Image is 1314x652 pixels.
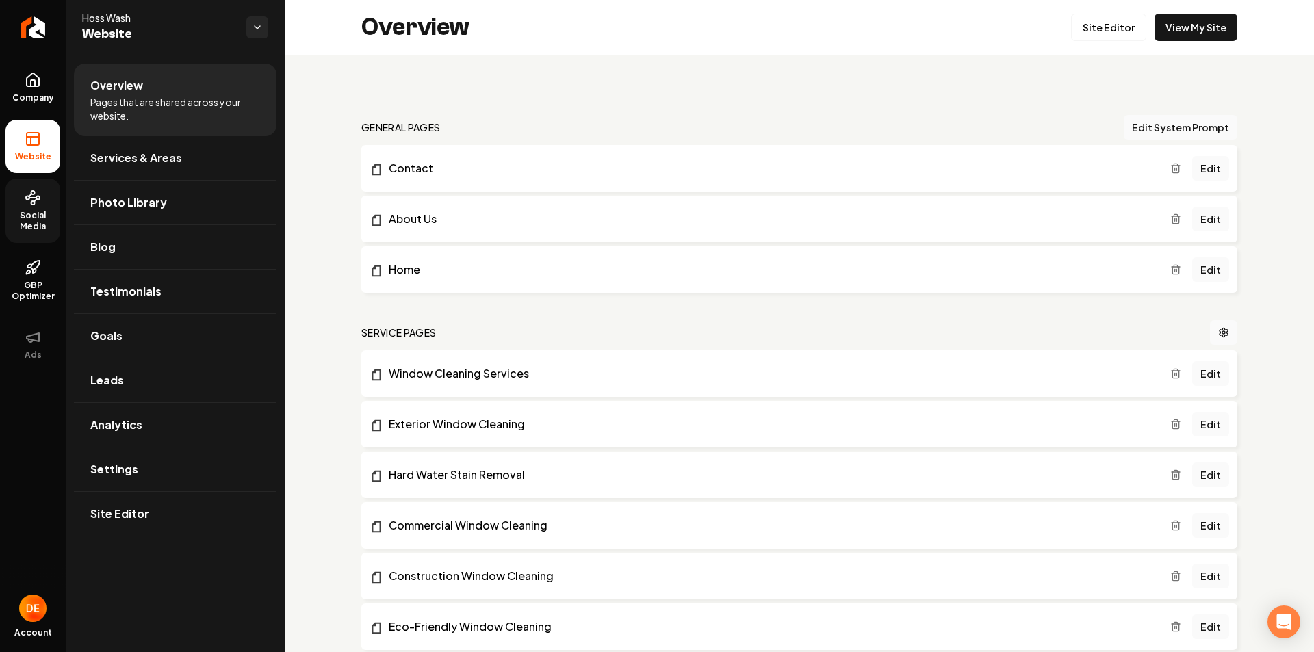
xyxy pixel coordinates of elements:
a: Goals [74,314,276,358]
a: Edit [1192,513,1229,538]
a: Services & Areas [74,136,276,180]
a: Site Editor [1071,14,1146,41]
a: Company [5,61,60,114]
a: Settings [74,447,276,491]
a: Site Editor [74,492,276,536]
h2: Service Pages [361,326,437,339]
a: Edit [1192,412,1229,436]
a: Contact [370,160,1170,177]
a: Window Cleaning Services [370,365,1170,382]
span: Website [10,151,57,162]
a: Blog [74,225,276,269]
span: Social Media [5,210,60,232]
a: Eco-Friendly Window Cleaning [370,618,1170,635]
a: Edit [1192,156,1229,181]
a: Social Media [5,179,60,243]
a: Hard Water Stain Removal [370,467,1170,483]
span: Pages that are shared across your website. [90,95,260,122]
a: Edit [1192,564,1229,588]
a: Photo Library [74,181,276,224]
a: Leads [74,358,276,402]
span: Blog [90,239,116,255]
span: Website [82,25,235,44]
span: GBP Optimizer [5,280,60,302]
a: Edit [1192,257,1229,282]
a: Exterior Window Cleaning [370,416,1170,432]
span: Overview [90,77,143,94]
button: Edit System Prompt [1124,115,1237,140]
h2: Overview [361,14,469,41]
a: GBP Optimizer [5,248,60,313]
div: Open Intercom Messenger [1267,605,1300,638]
span: Site Editor [90,506,149,522]
a: Edit [1192,462,1229,487]
button: Open user button [19,595,47,622]
span: Services & Areas [90,150,182,166]
a: Construction Window Cleaning [370,568,1170,584]
a: Testimonials [74,270,276,313]
span: Analytics [90,417,142,433]
span: Company [7,92,60,103]
img: Dylan Evanich [19,595,47,622]
span: Testimonials [90,283,162,300]
a: Edit [1192,614,1229,639]
a: Home [370,261,1170,278]
span: Goals [90,328,123,344]
a: Commercial Window Cleaning [370,517,1170,534]
span: Settings [90,461,138,478]
span: Photo Library [90,194,167,211]
a: Analytics [74,403,276,447]
span: Ads [19,350,47,361]
span: Leads [90,372,124,389]
span: Account [14,627,52,638]
span: Hoss Wash [82,11,235,25]
a: Edit [1192,207,1229,231]
button: Ads [5,318,60,371]
a: Edit [1192,361,1229,386]
a: About Us [370,211,1170,227]
h2: general pages [361,120,441,134]
a: View My Site [1155,14,1237,41]
img: Rebolt Logo [21,16,46,38]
